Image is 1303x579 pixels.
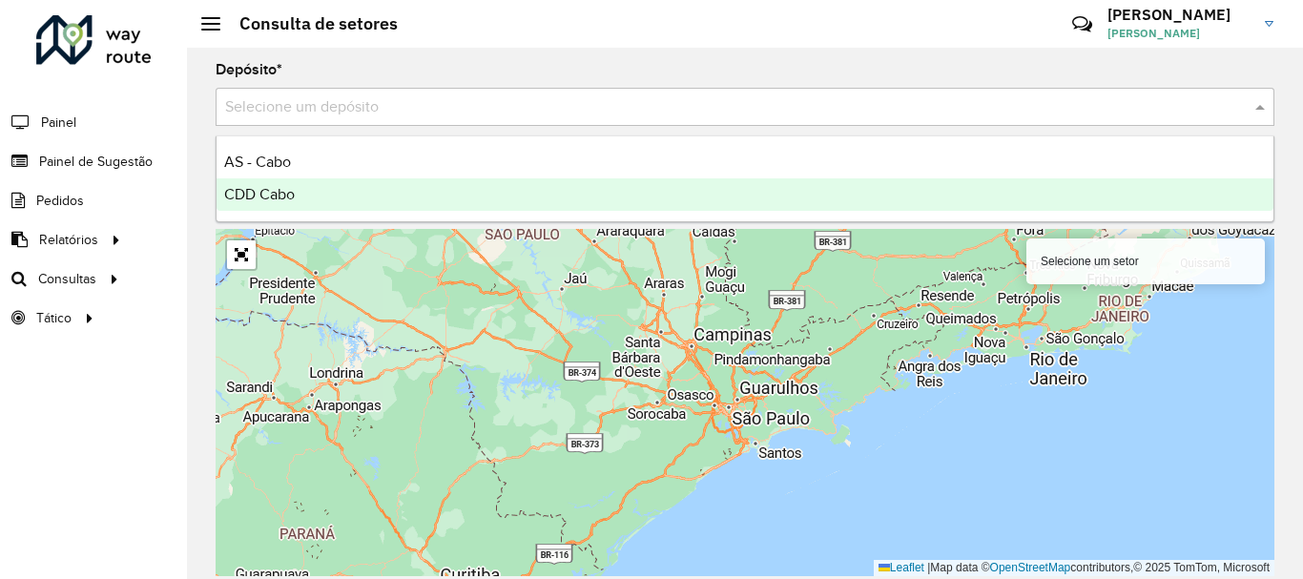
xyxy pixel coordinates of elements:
label: Depósito [216,58,282,81]
span: [PERSON_NAME] [1107,25,1251,42]
a: Abrir mapa em tela cheia [227,240,256,269]
span: Tático [36,308,72,328]
a: OpenStreetMap [990,561,1071,574]
ng-dropdown-panel: Options list [216,135,1274,222]
a: Contato Rápido [1062,4,1103,45]
a: Leaflet [879,561,924,574]
h2: Consulta de setores [220,13,398,34]
span: AS - Cabo [224,154,291,170]
span: | [927,561,930,574]
span: Painel de Sugestão [39,152,153,172]
span: Painel [41,113,76,133]
span: Pedidos [36,191,84,211]
h3: [PERSON_NAME] [1107,6,1251,24]
span: CDD Cabo [224,186,295,202]
span: Consultas [38,269,96,289]
span: Relatórios [39,230,98,250]
div: Selecione um setor [1026,238,1265,284]
div: Map data © contributors,© 2025 TomTom, Microsoft [874,560,1274,576]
